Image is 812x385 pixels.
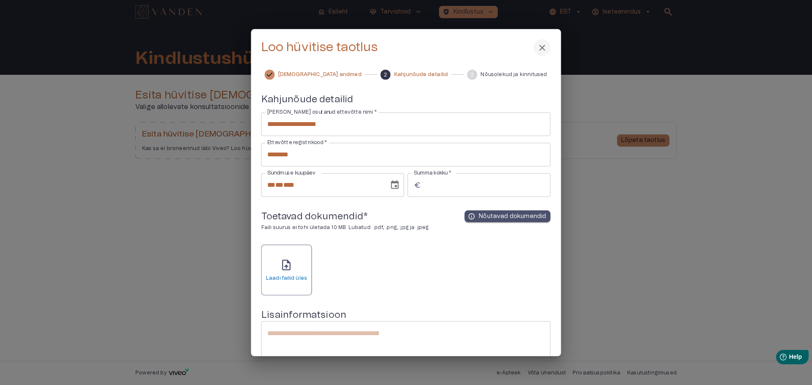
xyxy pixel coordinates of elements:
p: Nõutavad dokumendid [479,212,546,221]
label: Sündmuse kuupäev [267,169,315,177]
button: Choose date, selected date is 9. okt 2025 [387,177,403,194]
span: Month [275,182,283,188]
label: [PERSON_NAME] osutanud ettevõtte nimi [267,109,377,116]
span: Kahjunõude detailid [394,71,448,78]
button: sulge menüü [534,39,551,56]
h5: Toetavad dokumendid * [261,210,430,223]
label: Ettevõtte registrikood [267,139,327,146]
span: [DEMOGRAPHIC_DATA] andmed [278,71,362,78]
p: Faili suurus ei tohi ületada 10 MB. Lubatud: .pdf, .png, .jpg ja .jpeg. [261,224,430,231]
span: Day [267,182,275,188]
span: info [468,213,475,220]
span: Year [283,182,294,188]
h3: Loo hüvitise taotlus [261,40,378,55]
span: close [537,42,547,52]
span: Nõusolekud ja kinnitused [480,71,547,78]
h5: Kahjunõude detailid [261,93,551,105]
h5: Lisainformatsioon [261,309,551,321]
label: Summa kokku [414,169,451,177]
span: upload_file [280,259,293,271]
text: 3 [470,72,474,77]
span: euro_symbol [414,181,421,189]
iframe: Help widget launcher [746,347,812,370]
h6: Laadi failid üles [266,275,307,282]
text: 2 [384,72,387,77]
button: infoNõutavad dokumendid [464,210,550,222]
